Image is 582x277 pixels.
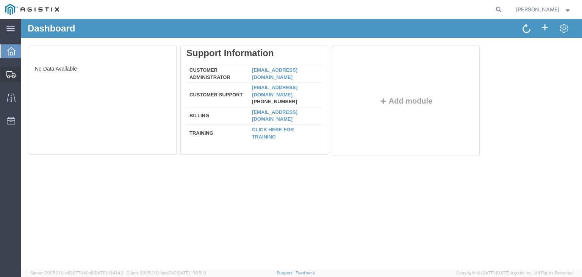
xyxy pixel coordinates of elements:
[456,270,573,276] span: Copyright © [DATE]-[DATE] Agistix Inc., All Rights Reserved
[127,271,206,275] span: Client: 2025.21.0-faee749
[165,88,228,105] td: Billing
[516,5,572,14] button: [PERSON_NAME]
[231,66,276,79] a: [EMAIL_ADDRESS][DOMAIN_NAME]
[231,48,276,61] a: [EMAIL_ADDRESS][DOMAIN_NAME]
[228,64,301,88] td: [PHONE_NUMBER]
[296,271,315,275] a: Feedback
[165,46,228,64] td: Customer Administrator
[231,108,273,121] a: Click here for training
[277,271,296,275] a: Support
[356,78,414,86] button: Add module
[165,29,301,39] div: Support Information
[165,105,228,121] td: Training
[30,271,123,275] span: Server: 2025.21.0-c63077040a8
[21,19,582,269] iframe: FS Legacy Container
[94,271,123,275] span: [DATE] 10:41:40
[177,271,206,275] span: [DATE] 10:25:10
[165,64,228,88] td: Customer Support
[516,5,559,14] span: Douglas Harris
[5,4,59,15] img: logo
[231,90,276,103] a: [EMAIL_ADDRESS][DOMAIN_NAME]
